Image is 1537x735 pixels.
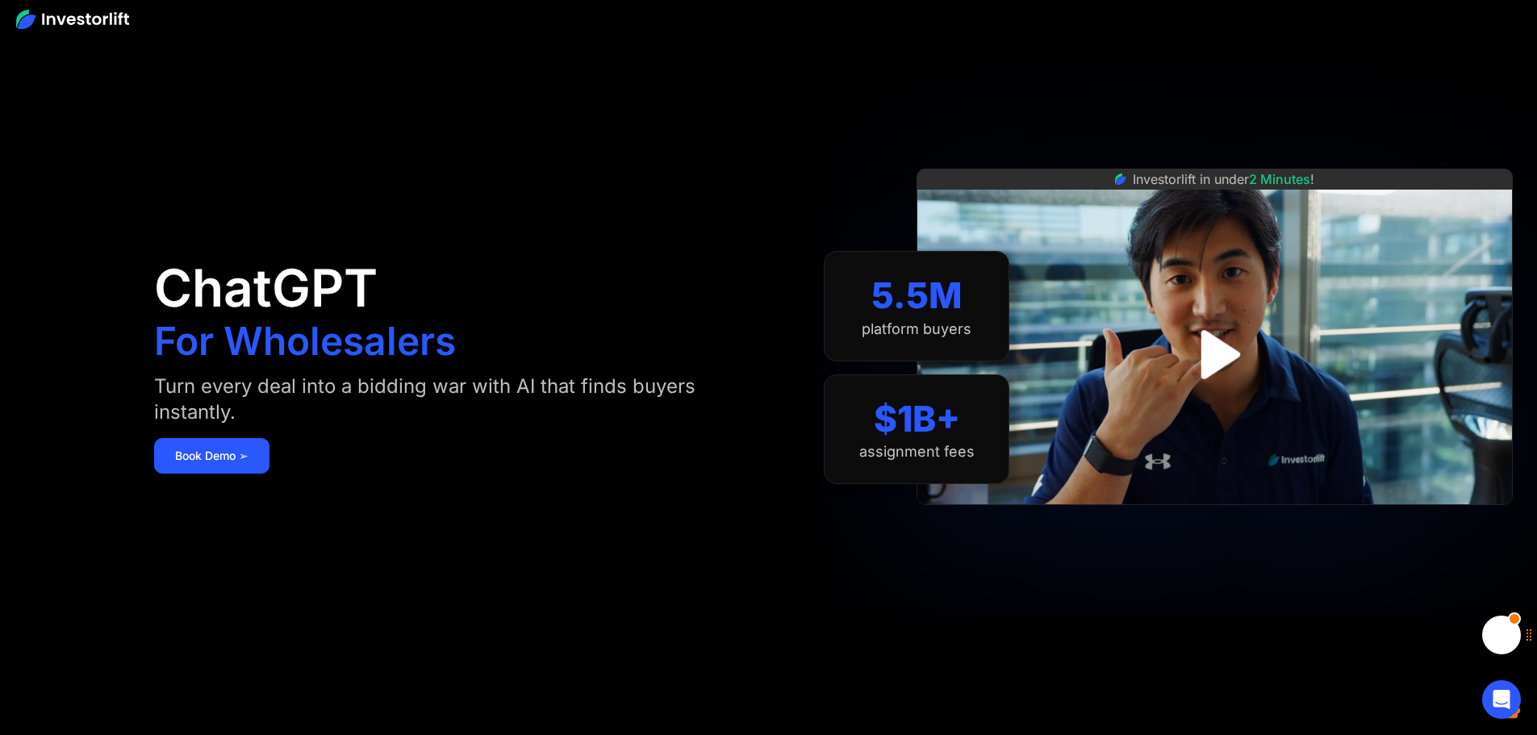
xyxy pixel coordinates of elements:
[154,438,269,474] a: Book Demo ➢
[1133,169,1314,189] div: Investorlift in under !
[859,443,975,461] div: assignment fees
[871,274,963,317] div: 5.5M
[154,262,378,314] h1: ChatGPT
[1249,171,1310,187] span: 2 Minutes
[874,398,960,441] div: $1B+
[1179,319,1251,390] a: open lightbox
[1482,680,1521,719] div: Open Intercom Messenger
[862,320,971,338] div: platform buyers
[154,374,736,425] div: Turn every deal into a bidding war with AI that finds buyers instantly.
[1094,513,1336,532] iframe: Customer reviews powered by Trustpilot
[154,322,456,361] h1: For Wholesalers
